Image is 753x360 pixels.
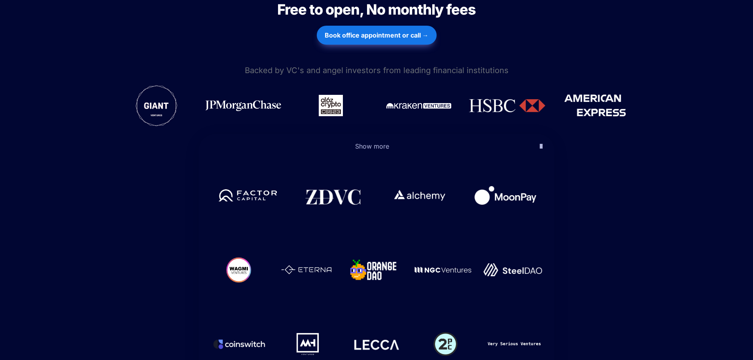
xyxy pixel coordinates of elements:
[317,26,437,45] button: Book office appointment or call →
[199,134,554,158] button: Show more
[325,31,429,39] strong: Book office appointment or call →
[317,22,437,49] a: Book office appointment or call →
[245,66,509,75] span: Backed by VC's and angel investors from leading financial institutions
[355,142,389,150] span: Show more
